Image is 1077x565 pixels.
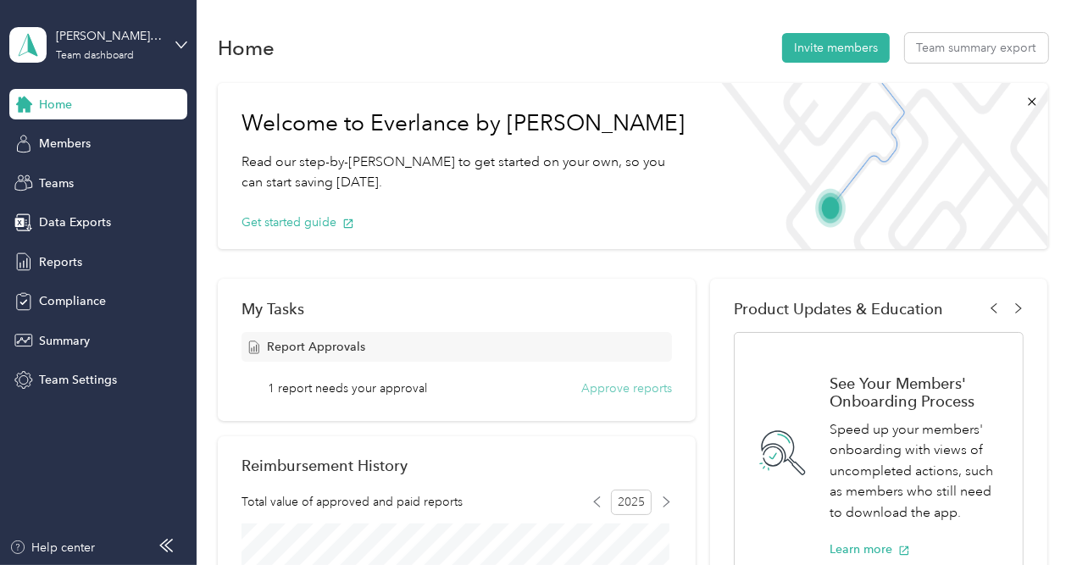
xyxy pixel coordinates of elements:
[241,493,463,511] span: Total value of approved and paid reports
[39,96,72,114] span: Home
[830,540,910,558] button: Learn more
[39,253,82,271] span: Reports
[241,457,408,474] h2: Reimbursement History
[708,83,1048,249] img: Welcome to everlance
[830,374,1005,410] h1: See Your Members' Onboarding Process
[241,110,685,137] h1: Welcome to Everlance by [PERSON_NAME]
[611,490,652,515] span: 2025
[982,470,1077,565] iframe: Everlance-gr Chat Button Frame
[830,419,1005,523] p: Speed up your members' onboarding with views of uncompleted actions, such as members who still ne...
[905,33,1048,63] button: Team summary export
[39,213,111,231] span: Data Exports
[581,379,672,397] button: Approve reports
[56,51,134,61] div: Team dashboard
[782,33,890,63] button: Invite members
[241,300,672,318] div: My Tasks
[218,39,275,57] h1: Home
[39,371,117,389] span: Team Settings
[39,135,91,152] span: Members
[267,338,365,356] span: Report Approvals
[268,379,427,397] span: 1 report needs your approval
[39,174,74,192] span: Teams
[56,27,162,45] div: [PERSON_NAME] Team
[241,152,685,193] p: Read our step-by-[PERSON_NAME] to get started on your own, so you can start saving [DATE].
[9,539,96,557] button: Help center
[734,300,943,318] span: Product Updates & Education
[241,213,354,231] button: Get started guide
[39,292,106,310] span: Compliance
[39,332,90,350] span: Summary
